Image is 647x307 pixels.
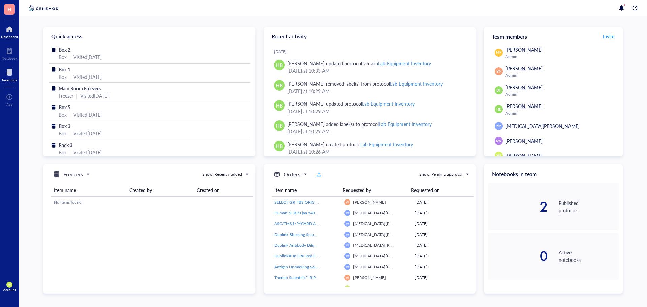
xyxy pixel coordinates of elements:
[346,222,349,225] span: KM
[505,65,543,72] span: [PERSON_NAME]
[69,149,71,156] div: |
[269,138,470,158] a: HB[PERSON_NAME] created protocolLab Equipment Inventory[DATE] at 10:26 AM
[274,242,339,248] a: Duolink Antibody Diluent (1X)
[505,46,543,53] span: [PERSON_NAME]
[415,232,471,238] div: [DATE]
[346,266,349,268] span: KM
[274,242,328,248] span: Duolink Antibody Diluent (1X)
[269,118,470,138] a: HB[PERSON_NAME] added label(s) to protocolLab Equipment Inventory[DATE] at 10:29 AM
[276,142,283,150] span: HB
[269,77,470,97] a: HB[PERSON_NAME] removed label(s) from protocolLab Equipment Inventory[DATE] at 10:29 AM
[353,275,386,280] span: [PERSON_NAME]
[73,73,102,81] div: Visited [DATE]
[274,210,342,216] span: Human NLRP3 (aa 540-689) Antibody
[59,149,67,156] div: Box
[408,184,468,196] th: Requested on
[505,54,616,59] div: Admin
[6,102,13,106] div: Add
[274,199,329,205] span: SELECT GR FBS ORIG 500ML
[80,92,109,99] div: Visited [DATE]
[274,253,355,259] span: Duolink® In Situ Red Starter Kit Mouse/Goat
[274,264,376,270] span: Antigen Unmasking Solution, Citrate-Based (H-3300-250)
[27,4,60,12] img: genemod-logo
[269,57,470,77] a: HB[PERSON_NAME] updated protocol versionLab Equipment Inventory[DATE] at 10:33 AM
[346,201,349,204] span: YN
[59,111,67,118] div: Box
[274,221,339,227] a: ASC/TMS1/PYCARD Antibody (B-3): sc-514414
[69,53,71,61] div: |
[287,60,431,67] div: [PERSON_NAME] updated protocol version
[59,123,70,129] span: Box 3
[346,276,349,279] span: YN
[59,66,70,73] span: Box 1
[353,210,418,216] span: [MEDICAL_DATA][PERSON_NAME]
[59,53,67,61] div: Box
[603,31,615,42] button: Invite
[274,285,397,291] span: Ssoadvanced™ PreAmp Supermix, 50 x 50 µl rxns, 1.25 ml, 1725160
[59,73,67,81] div: Box
[59,92,73,99] div: Freezer
[505,73,616,78] div: Admin
[2,56,17,60] div: Notebook
[2,78,17,82] div: Inventory
[415,275,471,281] div: [DATE]
[274,221,360,226] span: ASC/TMS1/PYCARD Antibody (B-3): sc-514414
[69,130,71,137] div: |
[340,184,408,196] th: Requested by
[69,73,71,81] div: |
[353,242,418,248] span: [MEDICAL_DATA][PERSON_NAME]
[415,221,471,227] div: [DATE]
[484,27,623,46] div: Team members
[488,200,548,213] div: 2
[346,212,349,214] span: KM
[415,210,471,216] div: [DATE]
[496,153,501,158] span: MR
[419,171,462,177] div: Show: Pending approval
[2,67,17,82] a: Inventory
[353,285,386,291] span: [PERSON_NAME]
[43,27,255,46] div: Quick access
[69,111,71,118] div: |
[269,97,470,118] a: HB[PERSON_NAME] updated protocolLab Equipment Inventory[DATE] at 10:29 AM
[505,137,543,144] span: [PERSON_NAME]
[415,285,471,291] div: [DATE]
[51,184,127,196] th: Item name
[73,149,102,156] div: Visited [DATE]
[379,121,431,127] div: Lab Equipment Inventory
[194,184,253,196] th: Created on
[496,88,501,93] span: BH
[346,244,349,247] span: KM
[287,120,432,128] div: [PERSON_NAME] added label(s) to protocol
[274,264,339,270] a: Antigen Unmasking Solution, Citrate-Based (H-3300-250)
[287,108,465,115] div: [DATE] at 10:29 AM
[496,106,501,112] span: HB
[276,61,283,69] span: HB
[274,210,339,216] a: Human NLRP3 (aa 540-689) Antibody
[73,111,102,118] div: Visited [DATE]
[1,24,18,39] a: Dashboard
[73,53,102,61] div: Visited [DATE]
[484,164,623,183] div: Notebooks in team
[287,100,415,108] div: [PERSON_NAME] updated protocol
[1,35,18,39] div: Dashboard
[415,199,471,205] div: [DATE]
[287,141,413,148] div: [PERSON_NAME] created protocol
[59,130,67,137] div: Box
[603,33,614,40] span: Invite
[353,232,418,237] span: [MEDICAL_DATA][PERSON_NAME]
[353,221,418,226] span: [MEDICAL_DATA][PERSON_NAME]
[2,45,17,60] a: Notebook
[274,285,339,291] a: Ssoadvanced™ PreAmp Supermix, 50 x 50 µl rxns, 1.25 ml, 1725160
[287,80,443,87] div: [PERSON_NAME] removed label(s) from protocol
[76,92,78,99] div: |
[505,123,580,129] span: [MEDICAL_DATA][PERSON_NAME]
[287,128,465,135] div: [DATE] at 10:29 AM
[272,184,340,196] th: Item name
[276,102,283,109] span: HB
[7,5,11,13] span: H
[353,199,386,205] span: [PERSON_NAME]
[284,170,300,178] h5: Orders
[287,67,465,74] div: [DATE] at 10:33 AM
[274,275,339,281] a: Thermo Scientific™ RIPA Lysis and Extraction Buffer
